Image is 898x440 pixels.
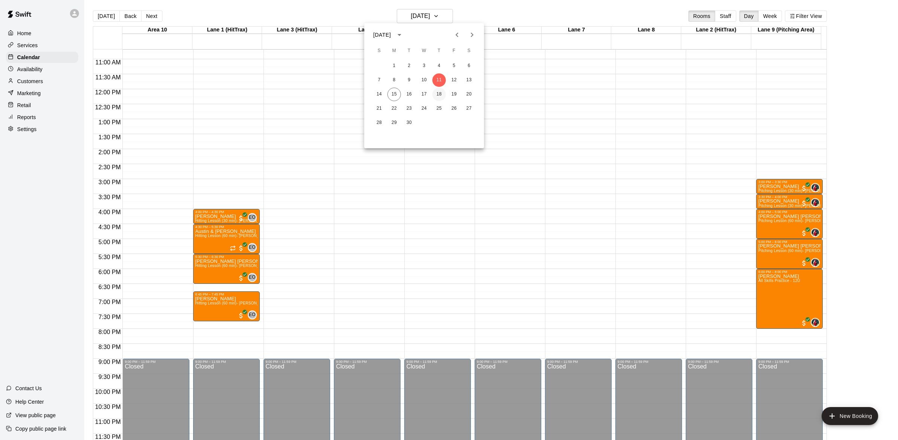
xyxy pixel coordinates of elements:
[387,116,401,130] button: 29
[387,102,401,115] button: 22
[387,59,401,73] button: 1
[432,73,446,87] button: 11
[387,88,401,101] button: 15
[402,116,416,130] button: 30
[417,43,431,58] span: Wednesday
[450,27,465,42] button: Previous month
[402,73,416,87] button: 9
[372,88,386,101] button: 14
[402,59,416,73] button: 2
[447,102,461,115] button: 26
[465,27,480,42] button: Next month
[462,59,476,73] button: 6
[402,43,416,58] span: Tuesday
[462,88,476,101] button: 20
[417,59,431,73] button: 3
[462,43,476,58] span: Saturday
[432,102,446,115] button: 25
[372,73,386,87] button: 7
[432,59,446,73] button: 4
[387,73,401,87] button: 8
[447,59,461,73] button: 5
[447,43,461,58] span: Friday
[387,43,401,58] span: Monday
[402,88,416,101] button: 16
[432,43,446,58] span: Thursday
[372,102,386,115] button: 21
[393,28,406,41] button: calendar view is open, switch to year view
[447,88,461,101] button: 19
[462,73,476,87] button: 13
[417,88,431,101] button: 17
[373,31,391,39] div: [DATE]
[417,102,431,115] button: 24
[402,102,416,115] button: 23
[447,73,461,87] button: 12
[462,102,476,115] button: 27
[432,88,446,101] button: 18
[372,116,386,130] button: 28
[417,73,431,87] button: 10
[372,43,386,58] span: Sunday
